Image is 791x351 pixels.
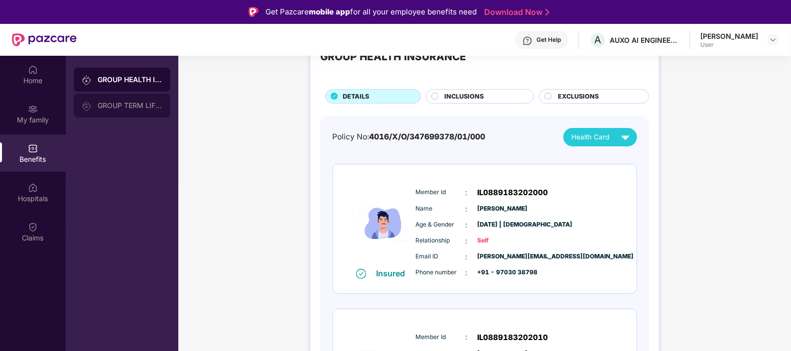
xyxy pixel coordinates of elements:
[700,41,758,49] div: User
[356,269,366,279] img: svg+xml;base64,PHN2ZyB4bWxucz0iaHR0cDovL3d3dy53My5vcmcvMjAwMC9zdmciIHdpZHRoPSIxNiIgaGVpZ2h0PSIxNi...
[466,187,468,198] span: :
[563,128,637,146] button: Health Card
[343,92,369,102] span: DETAILS
[28,143,38,153] img: svg+xml;base64,PHN2ZyBpZD0iQmVuZWZpdHMiIHhtbG5zPSJodHRwOi8vd3d3LnczLm9yZy8yMDAwL3N2ZyIgd2lkdGg9Ij...
[376,268,411,278] div: Insured
[478,220,527,230] span: [DATE] | [DEMOGRAPHIC_DATA]
[320,49,466,65] div: GROUP HEALTH INSURANCE
[28,104,38,114] img: svg+xml;base64,PHN2ZyB3aWR0aD0iMjAiIGhlaWdodD0iMjAiIHZpZXdCb3g9IjAgMCAyMCAyMCIgZmlsbD0ibm9uZSIgeG...
[28,183,38,193] img: svg+xml;base64,PHN2ZyBpZD0iSG9zcGl0YWxzIiB4bWxucz0iaHR0cDovL3d3dy53My5vcmcvMjAwMC9zdmciIHdpZHRoPS...
[558,92,599,102] span: EXCLUSIONS
[416,252,466,261] span: Email ID
[478,252,527,261] span: [PERSON_NAME][EMAIL_ADDRESS][DOMAIN_NAME]
[444,92,484,102] span: INCLUSIONS
[466,251,468,262] span: :
[28,222,38,232] img: svg+xml;base64,PHN2ZyBpZD0iQ2xhaW0iIHhtbG5zPSJodHRwOi8vd3d3LnczLm9yZy8yMDAwL3N2ZyIgd2lkdGg9IjIwIi...
[416,333,466,342] span: Member Id
[484,7,546,17] a: Download Now
[369,132,485,141] span: 4016/X/O/347699378/01/000
[478,236,527,245] span: Self
[478,332,548,344] span: IL0889183202010
[416,220,466,230] span: Age & Gender
[82,101,92,111] img: svg+xml;base64,PHN2ZyB3aWR0aD0iMjAiIGhlaWdodD0iMjAiIHZpZXdCb3g9IjAgMCAyMCAyMCIgZmlsbD0ibm9uZSIgeG...
[466,220,468,231] span: :
[309,7,350,16] strong: mobile app
[610,35,679,45] div: AUXO AI ENGINEERING PRIVATE LIMITED
[466,235,468,246] span: :
[249,7,259,17] img: Logo
[98,102,162,110] div: GROUP TERM LIFE INSURANCE
[617,128,634,146] img: svg+xml;base64,PHN2ZyB4bWxucz0iaHR0cDovL3d3dy53My5vcmcvMjAwMC9zdmciIHZpZXdCb3g9IjAgMCAyNCAyNCIgd2...
[769,36,777,44] img: svg+xml;base64,PHN2ZyBpZD0iRHJvcGRvd24tMzJ4MzIiIHhtbG5zPSJodHRwOi8vd3d3LnczLm9yZy8yMDAwL3N2ZyIgd2...
[700,31,758,41] div: [PERSON_NAME]
[416,188,466,197] span: Member Id
[416,236,466,245] span: Relationship
[595,34,602,46] span: A
[466,332,468,343] span: :
[12,33,77,46] img: New Pazcare Logo
[571,132,609,142] span: Health Card
[478,187,548,199] span: IL0889183202000
[265,6,477,18] div: Get Pazcare for all your employee benefits need
[545,7,549,17] img: Stroke
[332,131,485,143] div: Policy No:
[536,36,561,44] div: Get Help
[354,179,413,268] img: icon
[416,268,466,277] span: Phone number
[478,204,527,214] span: [PERSON_NAME]
[416,204,466,214] span: Name
[478,268,527,277] span: +91 - 97030 38798
[28,65,38,75] img: svg+xml;base64,PHN2ZyBpZD0iSG9tZSIgeG1sbnM9Imh0dHA6Ly93d3cudzMub3JnLzIwMDAvc3ZnIiB3aWR0aD0iMjAiIG...
[98,75,162,85] div: GROUP HEALTH INSURANCE
[466,204,468,215] span: :
[82,75,92,85] img: svg+xml;base64,PHN2ZyB3aWR0aD0iMjAiIGhlaWdodD0iMjAiIHZpZXdCb3g9IjAgMCAyMCAyMCIgZmlsbD0ibm9uZSIgeG...
[523,36,532,46] img: svg+xml;base64,PHN2ZyBpZD0iSGVscC0zMngzMiIgeG1sbnM9Imh0dHA6Ly93d3cudzMub3JnLzIwMDAvc3ZnIiB3aWR0aD...
[466,267,468,278] span: :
